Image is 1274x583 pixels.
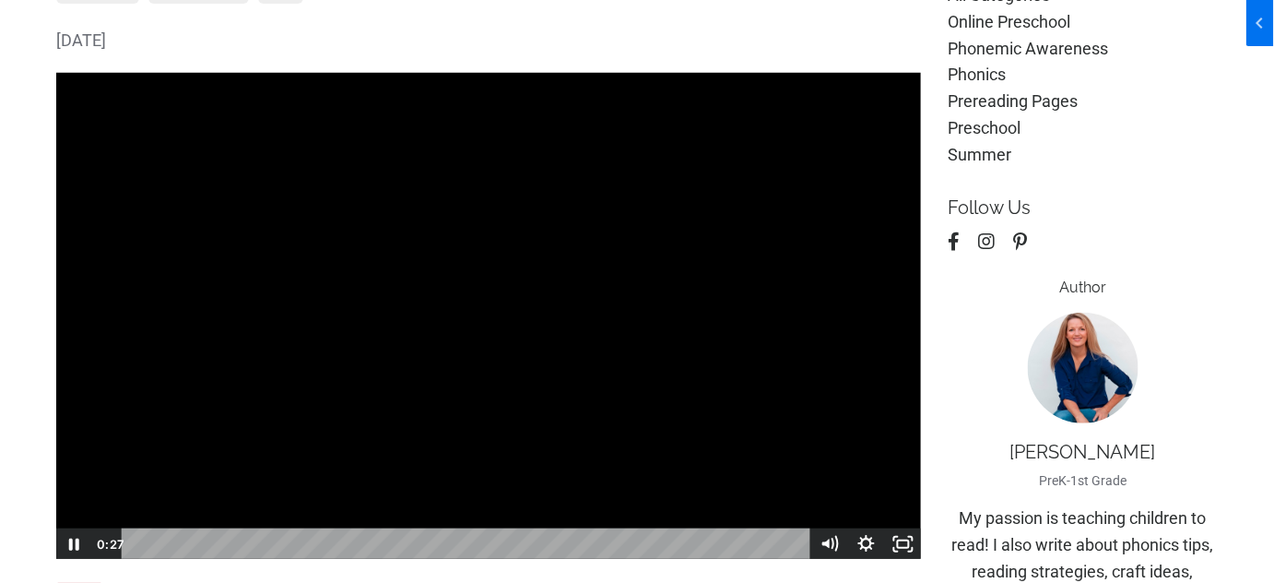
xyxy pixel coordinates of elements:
span: [DATE] [56,28,921,54]
span: chevron_left [3,12,25,34]
a: phonics [949,62,1219,89]
a: preschool [949,115,1219,142]
a: online preschool [949,9,1219,36]
button: Pause [55,529,92,560]
button: Mute [811,529,848,560]
p: Follow Us [949,196,1219,219]
a: summer [949,142,1219,169]
p: [PERSON_NAME] [949,441,1219,463]
p: PreK-1st Grade [949,470,1219,491]
div: Playbar [136,529,802,560]
a: phonemic awareness [949,36,1219,63]
button: Fullscreen [885,529,922,560]
a: prereading pages [949,89,1219,115]
h6: Author [949,279,1219,296]
button: Show settings menu [848,529,885,560]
